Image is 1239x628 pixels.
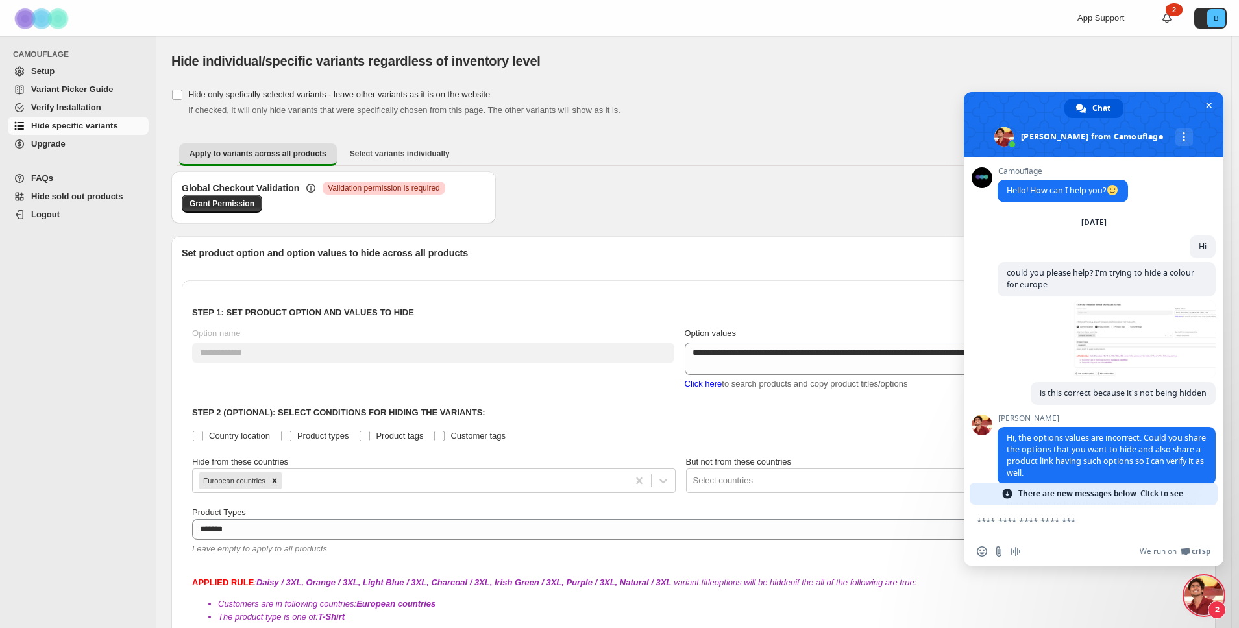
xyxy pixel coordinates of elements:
[192,457,288,466] span: Hide from these countries
[190,199,254,209] span: Grant Permission
[192,507,246,517] span: Product Types
[218,612,345,622] span: The product type is one of:
[1007,185,1119,196] span: Hello! How can I help you?
[1207,9,1225,27] span: Avatar with initials B
[994,546,1004,557] span: Send a file
[1214,14,1218,22] text: B
[998,414,1216,423] span: [PERSON_NAME]
[328,183,440,193] span: Validation permission is required
[190,149,326,159] span: Apply to variants across all products
[1077,13,1124,23] span: App Support
[8,99,149,117] a: Verify Installation
[1007,267,1194,290] span: could you please help? I'm trying to hide a colour for europe
[1081,219,1107,226] div: [DATE]
[31,121,118,130] span: Hide specific variants
[218,599,435,609] span: Customers are in following countries:
[1007,432,1206,478] span: Hi, the options values are incorrect. Could you share the options that you want to hide and also ...
[686,457,792,466] span: But not from these countries
[1199,241,1207,252] span: Hi
[192,576,1195,623] div: : variant.title options will be hidden if the all of the following are true:
[1064,99,1123,118] div: Chat
[8,206,149,224] a: Logout
[685,379,908,389] span: to search products and copy product titles/options
[192,328,240,338] span: Option name
[450,431,506,441] span: Customer tags
[8,169,149,187] a: FAQs
[297,431,349,441] span: Product types
[192,306,1195,319] p: Step 1: Set product option and values to hide
[31,103,101,112] span: Verify Installation
[1202,99,1216,112] span: Close chat
[31,66,55,76] span: Setup
[199,472,267,489] div: European countries
[31,173,53,183] span: FAQs
[188,105,620,115] span: If checked, it will only hide variants that were specifically chosen from this page. The other va...
[179,143,337,166] button: Apply to variants across all products
[685,379,722,389] span: Click here
[998,167,1128,176] span: Camouflage
[182,195,262,213] a: Grant Permission
[31,210,60,219] span: Logout
[1192,546,1210,557] span: Crisp
[8,187,149,206] a: Hide sold out products
[1184,576,1223,615] div: Close chat
[10,1,75,36] img: Camouflage
[1140,546,1177,557] span: We run on
[1175,128,1193,146] div: More channels
[1194,8,1227,29] button: Avatar with initials B
[356,599,435,609] b: European countries
[8,62,149,80] a: Setup
[1092,99,1110,118] span: Chat
[376,431,423,441] span: Product tags
[209,431,270,441] span: Country location
[685,328,737,338] span: Option values
[188,90,490,99] span: Hide only spefically selected variants - leave other variants as it is on the website
[977,516,1182,527] textarea: Compose your message...
[1140,546,1210,557] a: We run onCrisp
[13,49,149,60] span: CAMOUFLAGE
[1166,3,1183,16] div: 2
[1040,387,1207,398] span: is this correct because it's not being hidden
[192,406,1195,419] p: Step 2 (Optional): Select conditions for hiding the variants:
[318,612,345,622] b: T-Shirt
[8,117,149,135] a: Hide specific variants
[1208,601,1226,619] span: 2
[31,84,113,94] span: Variant Picker Guide
[8,80,149,99] a: Variant Picker Guide
[171,54,541,68] span: Hide individual/specific variants regardless of inventory level
[192,577,254,587] strong: APPLIED RULE
[256,577,671,587] b: Daisy / 3XL, Orange / 3XL, Light Blue / 3XL, Charcoal / 3XL, Irish Green / 3XL, Purple / 3XL, Nat...
[1018,483,1185,505] span: There are new messages below. Click to see.
[339,143,460,164] button: Select variants individually
[1011,546,1021,557] span: Audio message
[182,182,299,195] h3: Global Checkout Validation
[350,149,450,159] span: Select variants individually
[31,191,123,201] span: Hide sold out products
[977,546,987,557] span: Insert an emoji
[192,544,327,553] span: Leave empty to apply to all products
[8,135,149,153] a: Upgrade
[31,139,66,149] span: Upgrade
[267,472,282,489] div: Remove European countries
[1160,12,1173,25] a: 2
[182,247,1205,260] p: Set product option and option values to hide across all products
